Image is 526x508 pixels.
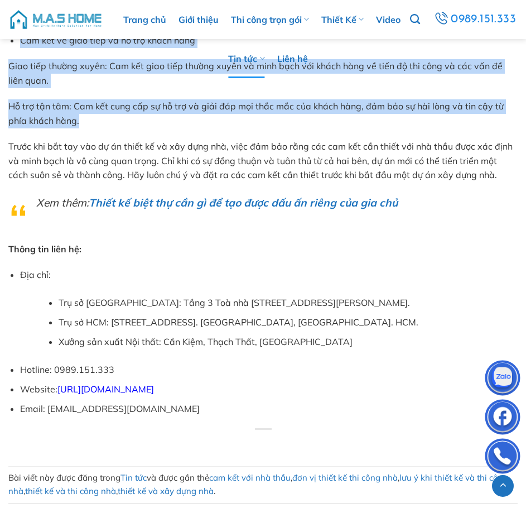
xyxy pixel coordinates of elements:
[20,382,518,397] li: Website:
[36,196,398,209] em: Xem thêm:
[292,472,398,483] a: đơn vị thiết kế thi công nhà
[118,486,214,496] a: thiết kế và xây dựng nhà
[451,10,516,29] span: 0989.151.333
[209,472,291,483] a: cam kết với nhà thầu
[89,196,398,209] a: Thiết kế biệt thự cần gì để tạo được dấu ấn riêng của gia chủ
[486,363,519,396] img: Zalo
[410,8,420,31] a: Tìm kiếm
[20,268,518,349] li: Địa chỉ:
[59,335,518,349] li: Xưởng sản xuất Nội thất: Cần Kiệm, Thạch Thất, [GEOGRAPHIC_DATA]
[59,296,518,310] li: Trụ sở [GEOGRAPHIC_DATA]: Tầng 3 Toà nhà [STREET_ADDRESS][PERSON_NAME].
[486,402,519,435] img: Facebook
[25,486,116,496] a: thiết kế và thi công nhà
[8,100,504,126] span: Hỗ trợ tận tâm: Cam kết cung cấp sự hỗ trợ và giải đáp mọi thắc mắc của khách hàng, đảm bảo sự hà...
[228,39,264,78] a: Tin tức
[486,441,519,475] img: Phone
[8,141,513,180] span: Trước khi bắt tay vào dự án thiết kế và xây dựng nhà, việc đảm bảo rằng các cam kết cần thiết với...
[432,9,518,30] a: 0989.151.333
[8,243,81,255] b: Thông tin liên hệ:
[277,39,308,78] a: Liên hệ
[492,475,514,497] a: Lên đầu trang
[20,363,518,377] li: Hotline: 0989.151.333
[120,472,147,483] a: Tin tức
[8,472,508,496] a: lưu ý khi thiết kế và thi công nhà
[59,315,518,330] li: Trụ sở HCM: [STREET_ADDRESS]. [GEOGRAPHIC_DATA], [GEOGRAPHIC_DATA]. HCM.
[8,466,518,504] footer: Bài viết này được đăng trong và được gắn thẻ , , , , .
[20,402,518,416] li: Email: [EMAIL_ADDRESS][DOMAIN_NAME]
[8,3,103,36] img: M.A.S HOME – Tổng Thầu Thiết Kế Và Xây Nhà Trọn Gói
[8,60,503,86] span: Giao tiếp thường xuyên: Cam kết giao tiếp thường xuyên và minh bạch với khách hàng về tiến độ thi...
[20,35,195,46] span: Cam kết về giao tiếp và hỗ trợ khách hàng
[57,384,154,395] a: [URL][DOMAIN_NAME]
